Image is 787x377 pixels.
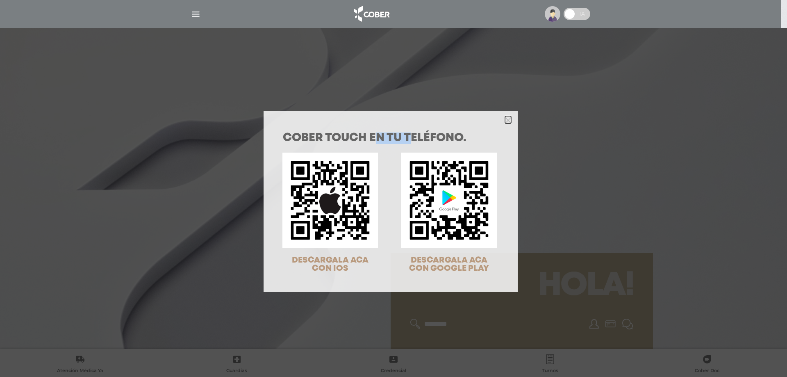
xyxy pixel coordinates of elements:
button: Close [505,116,511,123]
img: qr-code [282,153,378,248]
span: DESCARGALA ACA CON GOOGLE PLAY [409,256,489,272]
span: DESCARGALA ACA CON IOS [292,256,368,272]
img: qr-code [401,153,497,248]
h1: COBER TOUCH en tu teléfono. [283,133,498,144]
